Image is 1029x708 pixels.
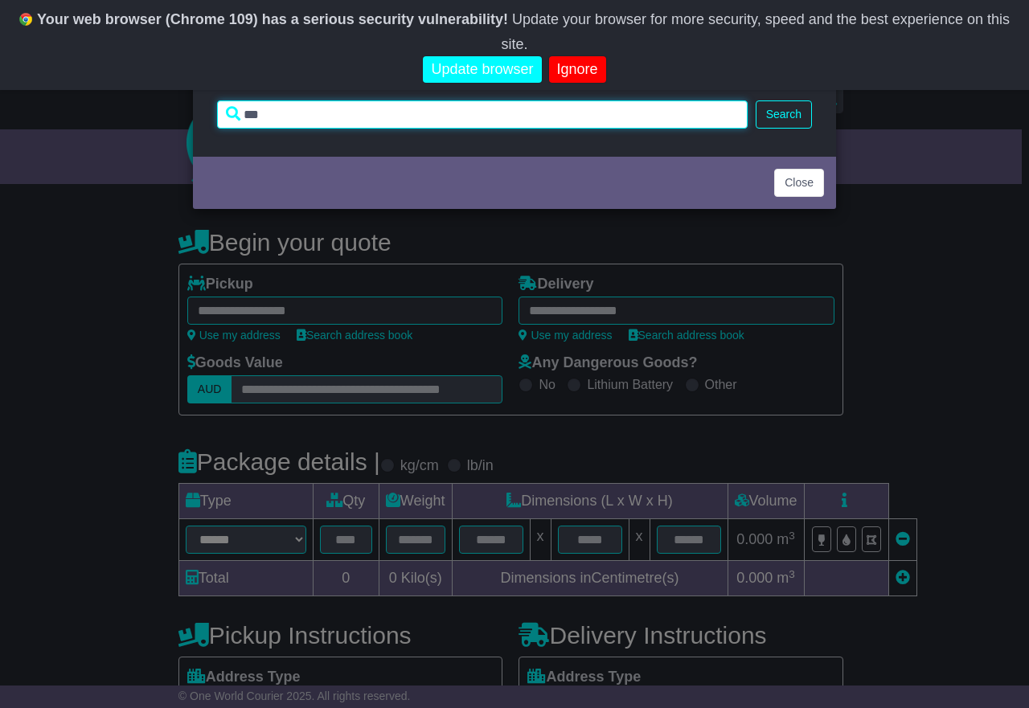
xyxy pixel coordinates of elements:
a: Ignore [549,56,606,83]
span: Update your browser for more security, speed and the best experience on this site. [501,11,1009,52]
b: Your web browser (Chrome 109) has a serious security vulnerability! [37,11,508,27]
button: Search [756,100,812,129]
a: Update browser [423,56,541,83]
button: Close [774,169,824,197]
